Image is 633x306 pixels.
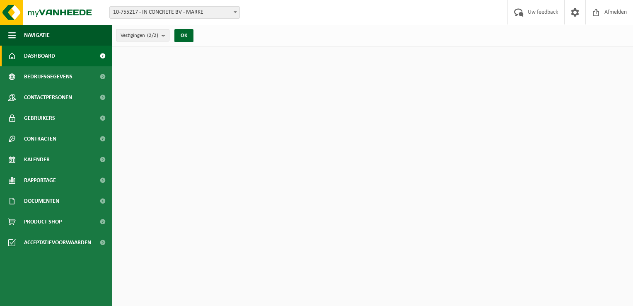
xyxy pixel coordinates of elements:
button: OK [174,29,193,42]
span: 10-755217 - IN CONCRETE BV - MARKE [110,7,239,18]
span: Contactpersonen [24,87,72,108]
span: Rapportage [24,170,56,191]
span: Product Shop [24,211,62,232]
count: (2/2) [147,33,158,38]
button: Vestigingen(2/2) [116,29,169,41]
span: Navigatie [24,25,50,46]
span: Vestigingen [121,29,158,42]
span: Dashboard [24,46,55,66]
span: Bedrijfsgegevens [24,66,72,87]
span: Contracten [24,129,56,149]
span: Gebruikers [24,108,55,129]
span: 10-755217 - IN CONCRETE BV - MARKE [109,6,240,19]
span: Documenten [24,191,59,211]
span: Acceptatievoorwaarden [24,232,91,253]
span: Kalender [24,149,50,170]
